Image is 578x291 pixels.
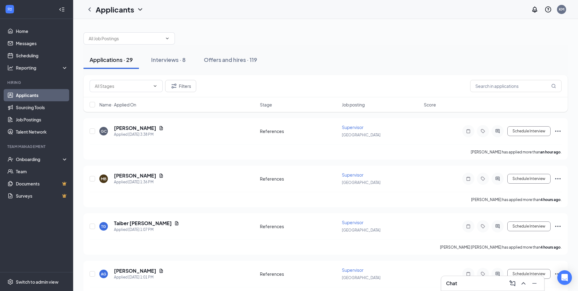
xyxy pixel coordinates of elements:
[114,227,179,233] div: Applied [DATE] 1:07 PM
[342,228,381,232] span: [GEOGRAPHIC_DATA]
[16,113,68,126] a: Job Postings
[465,176,472,181] svg: Note
[260,128,338,134] div: References
[342,180,381,185] span: [GEOGRAPHIC_DATA]
[507,126,551,136] button: Schedule Interview
[260,176,338,182] div: References
[96,4,134,15] h1: Applicants
[159,126,164,131] svg: Document
[531,280,538,287] svg: Minimize
[465,271,472,276] svg: Note
[16,101,68,113] a: Sourcing Tools
[16,165,68,178] a: Team
[424,102,436,108] span: Score
[16,89,68,101] a: Applicants
[101,271,106,277] div: AG
[260,102,272,108] span: Stage
[554,270,562,278] svg: Ellipses
[479,176,487,181] svg: Tag
[90,56,133,63] div: Applications · 29
[137,6,144,13] svg: ChevronDown
[16,65,68,71] div: Reporting
[342,133,381,137] span: [GEOGRAPHIC_DATA]
[554,223,562,230] svg: Ellipses
[342,220,363,225] span: Supervisor
[86,6,93,13] svg: ChevronLeft
[507,221,551,231] button: Schedule Interview
[551,84,556,88] svg: MagnifyingGlass
[114,268,156,274] h5: [PERSON_NAME]
[260,223,338,229] div: References
[342,102,365,108] span: Job posting
[541,245,561,250] b: 4 hours ago
[260,271,338,277] div: References
[95,83,150,89] input: All Stages
[7,144,67,149] div: Team Management
[16,178,68,190] a: DocumentsCrown
[16,156,63,162] div: Onboarding
[465,129,472,134] svg: Note
[114,172,156,179] h5: [PERSON_NAME]
[541,197,561,202] b: 4 hours ago
[470,80,562,92] input: Search in applications
[544,6,552,13] svg: QuestionInfo
[479,129,487,134] svg: Tag
[89,35,162,42] input: All Job Postings
[554,175,562,182] svg: Ellipses
[509,280,516,287] svg: ComposeMessage
[446,280,457,287] h3: Chat
[153,84,158,88] svg: ChevronDown
[465,224,472,229] svg: Note
[494,176,501,181] svg: ActiveChat
[16,279,59,285] div: Switch to admin view
[16,49,68,62] a: Scheduling
[471,197,562,202] p: [PERSON_NAME] has applied more than .
[159,173,164,178] svg: Document
[16,37,68,49] a: Messages
[159,268,164,273] svg: Document
[494,129,501,134] svg: ActiveChat
[531,6,538,13] svg: Notifications
[342,267,363,273] span: Supervisor
[101,176,106,181] div: MB
[479,224,487,229] svg: Tag
[165,36,170,41] svg: ChevronDown
[540,150,561,154] b: an hour ago
[114,220,172,227] h5: Taiber [PERSON_NAME]
[342,275,381,280] span: [GEOGRAPHIC_DATA]
[530,278,539,288] button: Minimize
[174,221,179,226] svg: Document
[559,7,564,12] div: KM
[342,172,363,178] span: Supervisor
[520,280,527,287] svg: ChevronUp
[7,156,13,162] svg: UserCheck
[16,126,68,138] a: Talent Network
[151,56,186,63] div: Interviews · 8
[440,245,562,250] p: [PERSON_NAME] [PERSON_NAME] has applied more than .
[7,6,13,12] svg: WorkstreamLogo
[16,25,68,37] a: Home
[114,131,164,138] div: Applied [DATE] 3:38 PM
[507,174,551,184] button: Schedule Interview
[114,125,156,131] h5: [PERSON_NAME]
[59,6,65,13] svg: Collapse
[170,82,178,90] svg: Filter
[7,80,67,85] div: Hiring
[508,278,517,288] button: ComposeMessage
[494,271,501,276] svg: ActiveChat
[101,224,106,229] div: TG
[494,224,501,229] svg: ActiveChat
[114,274,164,280] div: Applied [DATE] 1:01 PM
[507,269,551,279] button: Schedule Interview
[7,65,13,71] svg: Analysis
[101,129,107,134] div: GC
[114,179,164,185] div: Applied [DATE] 1:36 PM
[554,128,562,135] svg: Ellipses
[204,56,257,63] div: Offers and hires · 119
[471,149,562,155] p: [PERSON_NAME] has applied more than .
[479,271,487,276] svg: Tag
[342,124,363,130] span: Supervisor
[7,279,13,285] svg: Settings
[99,102,136,108] span: Name · Applied On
